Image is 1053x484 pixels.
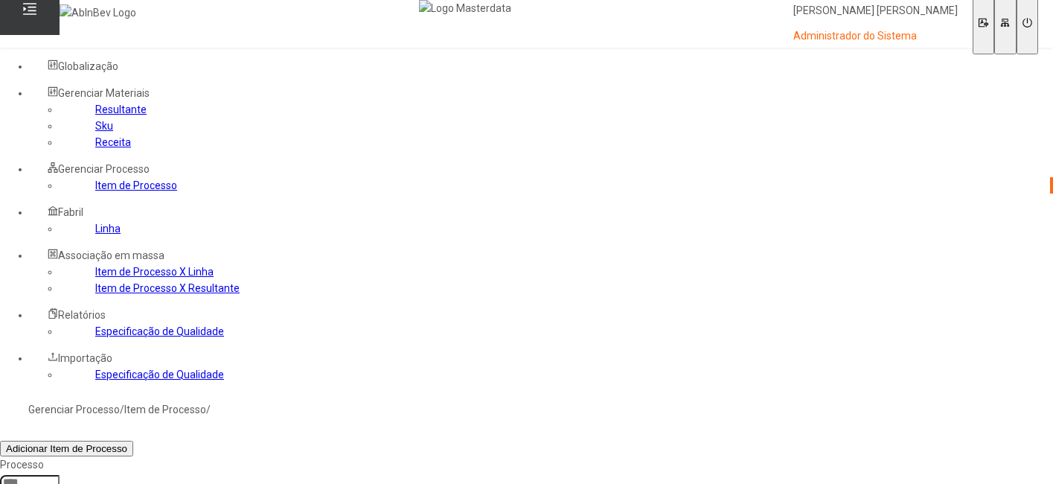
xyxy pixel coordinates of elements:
span: Globalização [58,60,118,72]
span: Adicionar Item de Processo [6,443,127,454]
img: AbInBev Logo [60,4,136,21]
span: Importação [58,352,112,364]
a: Linha [95,223,121,235]
span: Gerenciar Processo [58,163,150,175]
a: Item de Processo X Linha [95,266,214,278]
a: Sku [95,120,113,132]
nz-breadcrumb-separator: / [206,404,211,415]
p: Administrador do Sistema [793,29,958,44]
span: Gerenciar Materiais [58,87,150,99]
span: Relatórios [58,309,106,321]
a: Receita [95,136,131,148]
a: Especificação de Qualidade [95,369,224,380]
span: Associação em massa [58,249,164,261]
a: Especificação de Qualidade [95,325,224,337]
a: Item de Processo [95,179,177,191]
a: Resultante [95,104,147,115]
p: [PERSON_NAME] [PERSON_NAME] [793,4,958,19]
a: Item de Processo X Resultante [95,282,240,294]
nz-breadcrumb-separator: / [120,404,124,415]
a: Item de Processo [124,404,206,415]
span: Fabril [58,206,83,218]
a: Gerenciar Processo [28,404,120,415]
